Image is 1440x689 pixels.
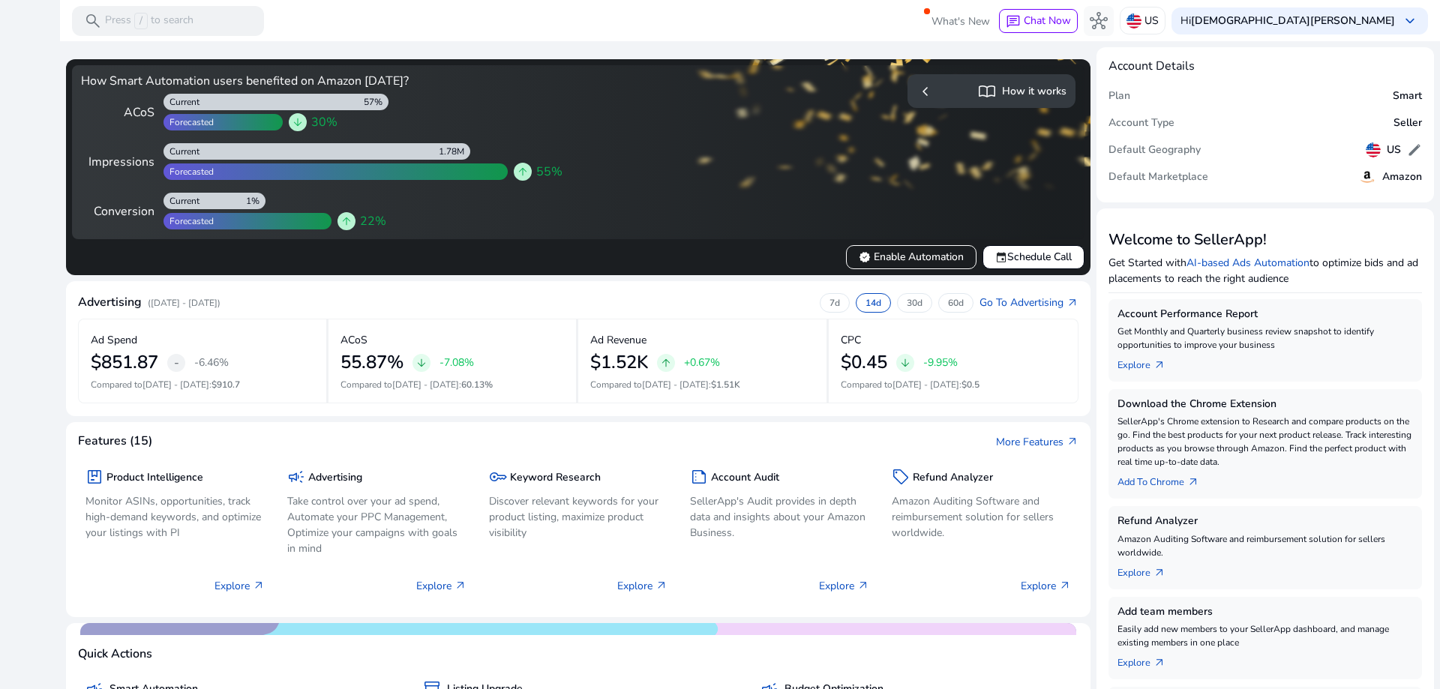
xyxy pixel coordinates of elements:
span: package [85,468,103,486]
a: Explorearrow_outward [1117,649,1177,670]
p: Explore [416,578,466,594]
div: Forecasted [163,166,214,178]
span: arrow_outward [857,580,869,592]
a: Go To Advertisingarrow_outward [979,295,1078,310]
a: Explorearrow_outward [1117,559,1177,580]
span: event [995,251,1007,263]
h4: Quick Actions [78,647,152,661]
span: / [134,13,148,29]
span: 30% [311,113,337,131]
span: $0.5 [961,379,979,391]
h5: Download the Chrome Extension [1117,398,1413,411]
span: arrow_outward [454,580,466,592]
span: sell [892,468,910,486]
h2: $851.87 [91,352,158,373]
h3: Welcome to SellerApp! [1108,231,1422,249]
span: Chat Now [1024,13,1071,28]
p: +0.67% [684,358,720,368]
div: Current [163,145,199,157]
p: -6.46% [194,358,229,368]
p: Ad Spend [91,332,137,348]
span: verified [859,251,871,263]
span: chevron_left [916,82,934,100]
p: Compared to : [590,378,814,391]
p: Amazon Auditing Software and reimbursement solution for sellers worldwide. [1117,532,1413,559]
span: chat [1006,14,1021,29]
div: Impressions [81,153,154,171]
span: What's New [931,8,990,34]
p: Explore [214,578,265,594]
div: Forecasted [163,116,214,128]
p: Press to search [105,13,193,29]
h5: Keyword Research [510,472,601,484]
h4: How Smart Automation users benefited on Amazon [DATE]? [81,74,572,88]
h4: Features (15) [78,434,152,448]
h5: Default Geography [1108,144,1201,157]
p: Monitor ASINs, opportunities, track high-demand keywords, and optimize your listings with PI [85,493,265,541]
div: Forecasted [163,215,214,227]
button: verifiedEnable Automation [846,245,976,269]
span: arrow_downward [415,357,427,369]
span: arrow_downward [292,116,304,128]
span: arrow_upward [517,166,529,178]
img: amazon.svg [1358,168,1376,186]
span: 22% [360,212,386,230]
h4: Advertising [78,295,142,310]
p: Explore [1021,578,1071,594]
p: 14d [865,297,881,309]
span: summarize [690,468,708,486]
h5: Smart [1393,90,1422,103]
div: 1.78M [439,145,470,157]
span: arrow_outward [1066,297,1078,309]
div: Conversion [81,202,154,220]
span: 55% [536,163,562,181]
p: Compared to : [841,378,1066,391]
span: Schedule Call [995,249,1072,265]
h5: Add team members [1117,606,1413,619]
h2: $1.52K [590,352,648,373]
div: ACoS [81,103,154,121]
h5: How it works [1002,85,1066,98]
span: arrow_outward [1153,359,1165,371]
h5: Seller [1393,117,1422,130]
p: Easily add new members to your SellerApp dashboard, and manage existing members in one place [1117,622,1413,649]
h5: Plan [1108,90,1130,103]
h5: Refund Analyzer [913,472,993,484]
p: Get Monthly and Quarterly business review snapshot to identify opportunities to improve your busi... [1117,325,1413,352]
p: 30d [907,297,922,309]
p: Ad Revenue [590,332,646,348]
h5: US [1387,144,1401,157]
span: arrow_upward [340,215,352,227]
a: AI-based Ads Automation [1186,256,1309,270]
h5: Account Audit [711,472,779,484]
p: Compared to : [91,378,314,391]
div: Current [163,96,199,108]
img: us.svg [1126,13,1141,28]
span: $1.51K [711,379,740,391]
span: arrow_outward [1066,436,1078,448]
span: [DATE] - [DATE] [142,379,209,391]
p: ([DATE] - [DATE]) [148,296,220,310]
p: Compared to : [340,378,565,391]
h5: Advertising [308,472,362,484]
h5: Refund Analyzer [1117,515,1413,528]
span: arrow_outward [1153,567,1165,579]
p: ACoS [340,332,367,348]
p: US [1144,7,1159,34]
span: - [174,354,179,372]
p: Explore [819,578,869,594]
button: eventSchedule Call [982,245,1084,269]
span: keyboard_arrow_down [1401,12,1419,30]
p: 7d [829,297,840,309]
p: Amazon Auditing Software and reimbursement solution for sellers worldwide. [892,493,1071,541]
span: arrow_outward [253,580,265,592]
p: -9.95% [923,358,958,368]
p: 60d [948,297,964,309]
h5: Product Intelligence [106,472,203,484]
span: arrow_outward [1187,476,1199,488]
p: Take control over your ad spend, Automate your PPC Management, Optimize your campaigns with goals... [287,493,466,556]
p: SellerApp's Chrome extension to Research and compare products on the go. Find the best products f... [1117,415,1413,469]
h5: Default Marketplace [1108,171,1208,184]
span: key [489,468,507,486]
h5: Account Type [1108,117,1174,130]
